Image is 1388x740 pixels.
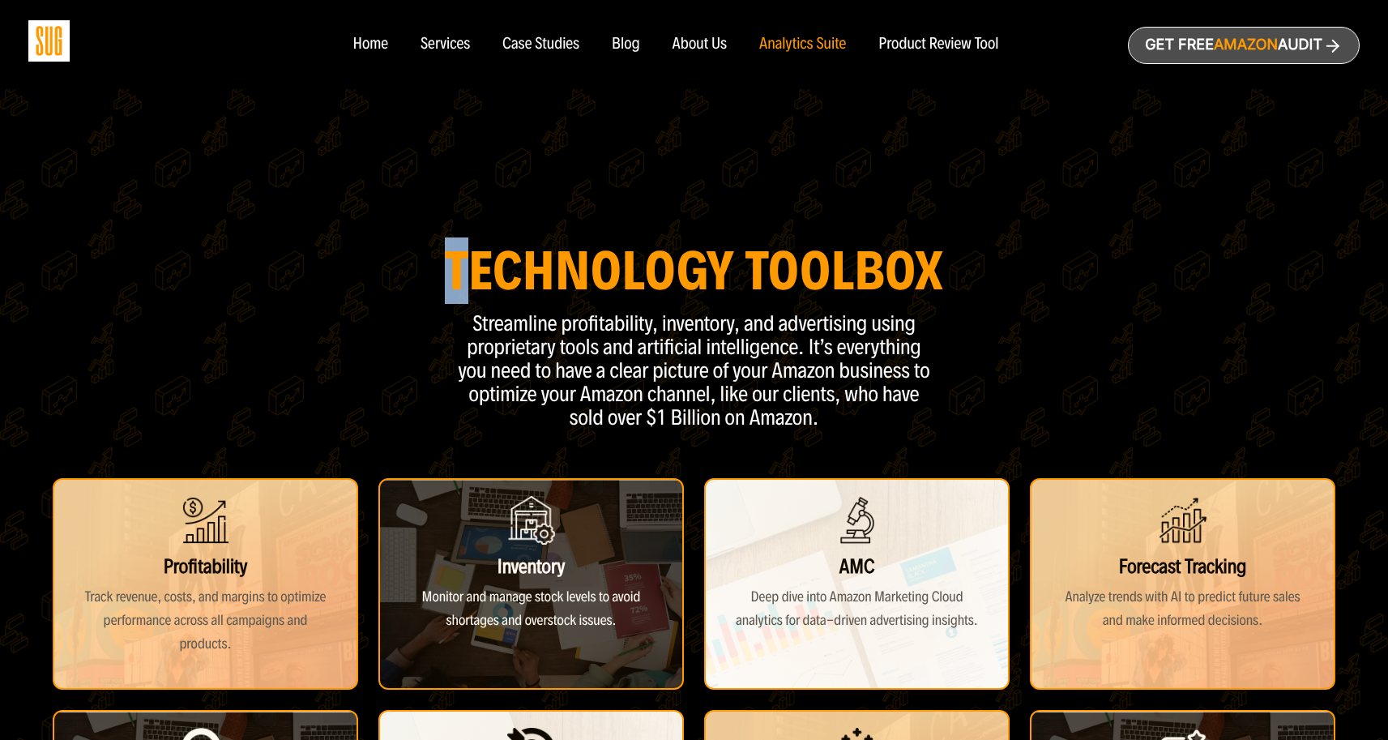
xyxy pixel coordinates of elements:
[421,36,470,53] a: Services
[1128,27,1360,64] a: Get freeAmazonAudit
[612,36,640,53] a: Blog
[28,20,70,62] img: Sug
[759,36,846,53] a: Analytics Suite
[451,312,937,430] p: Streamline profitability, inventory, and advertising using proprietary tools and artificial intel...
[878,36,998,53] a: Product Review Tool
[1214,36,1278,53] span: Amazon
[445,237,944,304] strong: Technology Toolbox
[352,36,387,53] a: Home
[673,36,728,53] a: About Us
[502,36,579,53] a: Case Studies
